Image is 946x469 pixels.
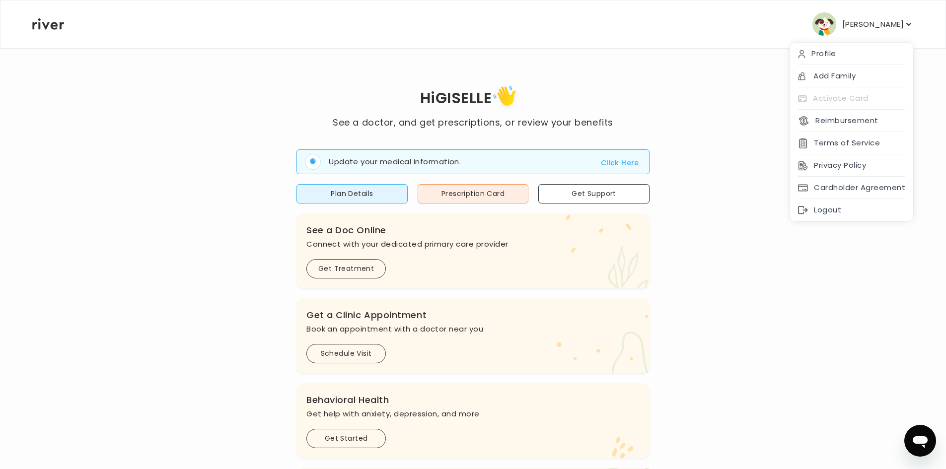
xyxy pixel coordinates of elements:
div: Activate Card [790,87,913,110]
button: Plan Details [296,184,408,203]
div: Logout [790,199,913,221]
h3: Get a Clinic Appointment [306,308,640,322]
div: Profile [790,43,913,65]
div: Terms of Service [790,132,913,154]
button: Get Support [538,184,650,203]
h3: See a Doc Online [306,223,640,237]
div: Privacy Policy [790,154,913,177]
button: Get Started [306,429,386,448]
button: Schedule Visit [306,344,386,363]
p: Update your medical information. [329,156,461,168]
button: Click Here [601,157,639,169]
button: Prescription Card [418,184,529,203]
button: Get Treatment [306,259,386,278]
p: Connect with your dedicated primary care provider [306,237,640,251]
h1: Hi GISELLE [333,82,613,116]
img: user avatar [812,12,836,36]
p: See a doctor, and get prescriptions, or review your benefits [333,116,613,130]
iframe: Button to launch messaging window [904,425,936,457]
div: Add Family [790,65,913,87]
h3: Behavioral Health [306,393,640,407]
button: Reimbursement [798,114,878,128]
div: Cardholder Agreement [790,177,913,199]
p: [PERSON_NAME] [842,17,904,31]
p: Get help with anxiety, depression, and more [306,407,640,421]
button: user avatar[PERSON_NAME] [812,12,914,36]
p: Book an appointment with a doctor near you [306,322,640,336]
